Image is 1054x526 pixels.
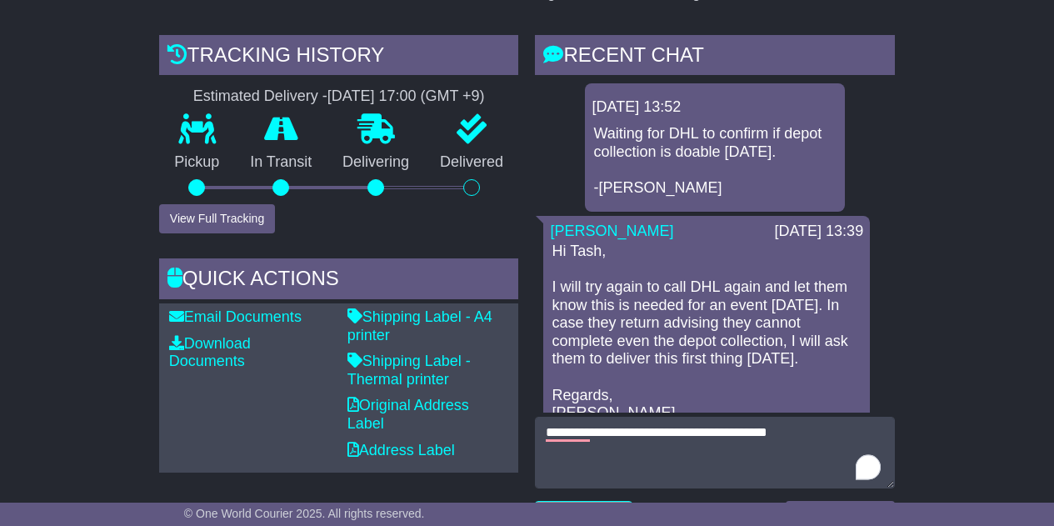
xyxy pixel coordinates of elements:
[169,335,251,370] a: Download Documents
[593,125,837,197] p: Waiting for DHL to confirm if depot collection is doable [DATE]. -[PERSON_NAME]
[550,223,673,239] a: [PERSON_NAME]
[184,507,425,520] span: © One World Courier 2025. All rights reserved.
[159,153,235,172] p: Pickup
[235,153,327,172] p: In Transit
[552,243,862,423] p: Hi Tash, I will try again to call DHL again and let them know this is needed for an event [DATE]....
[592,98,838,117] div: [DATE] 13:52
[159,258,519,303] div: Quick Actions
[774,223,863,241] div: [DATE] 13:39
[327,88,485,106] div: [DATE] 17:00 (GMT +9)
[347,308,492,343] a: Shipping Label - A4 printer
[347,397,469,432] a: Original Address Label
[327,153,425,172] p: Delivering
[535,417,895,488] textarea: To enrich screen reader interactions, please activate Accessibility in Grammarly extension settings
[159,88,519,106] div: Estimated Delivery -
[425,153,519,172] p: Delivered
[347,353,471,388] a: Shipping Label - Thermal printer
[169,308,302,325] a: Email Documents
[347,442,455,458] a: Address Label
[535,35,895,80] div: RECENT CHAT
[159,35,519,80] div: Tracking history
[159,204,275,233] button: View Full Tracking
